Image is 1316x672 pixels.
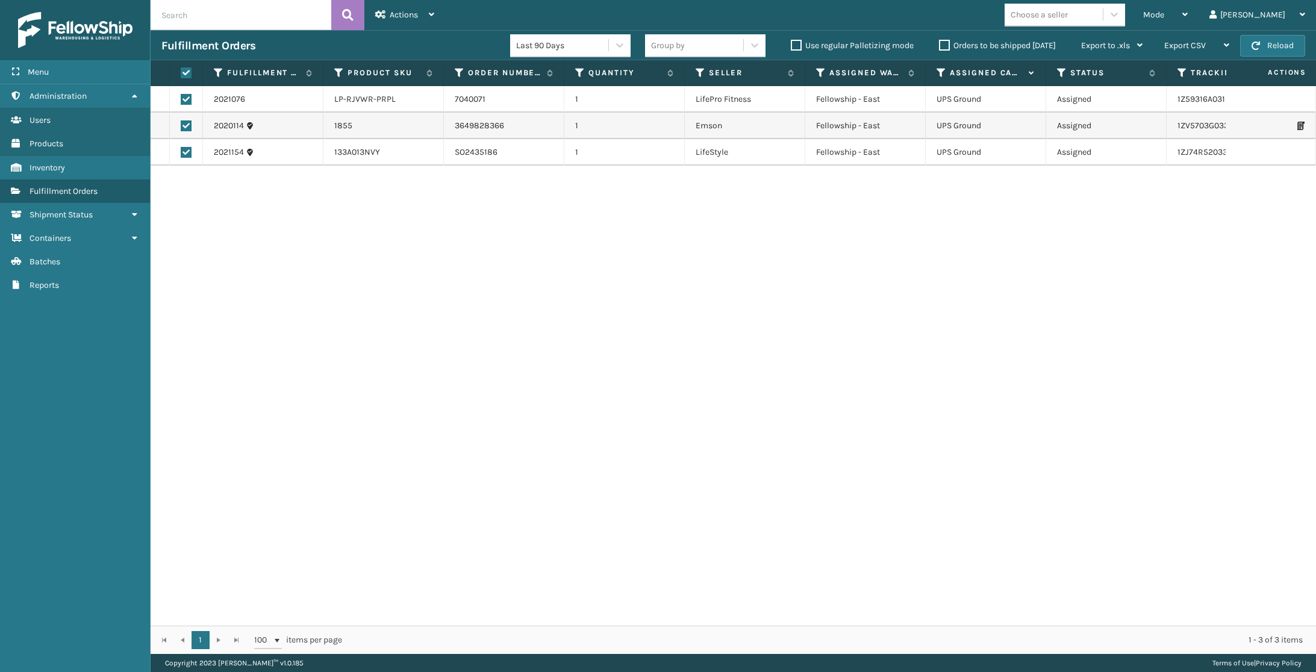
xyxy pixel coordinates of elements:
[444,86,564,113] td: 7040071
[1256,659,1302,667] a: Privacy Policy
[1240,35,1305,57] button: Reload
[1011,8,1068,21] div: Choose a seller
[254,631,342,649] span: items per page
[254,634,272,646] span: 100
[588,67,661,78] label: Quantity
[1297,122,1305,130] i: Print Packing Slip
[30,280,59,290] span: Reports
[359,634,1303,646] div: 1 - 3 of 3 items
[939,40,1056,51] label: Orders to be shipped [DATE]
[805,113,926,139] td: Fellowship - East
[1046,113,1167,139] td: Assigned
[1081,40,1130,51] span: Export to .xls
[950,67,1023,78] label: Assigned Carrier Service
[444,139,564,166] td: SO2435186
[926,139,1046,166] td: UPS Ground
[805,86,926,113] td: Fellowship - East
[165,654,304,672] p: Copyright 2023 [PERSON_NAME]™ v 1.0.185
[516,39,610,52] div: Last 90 Days
[685,113,805,139] td: Emson
[214,93,245,105] a: 2021076
[30,115,51,125] span: Users
[685,86,805,113] td: LifePro Fitness
[1212,654,1302,672] div: |
[1230,63,1314,82] span: Actions
[926,113,1046,139] td: UPS Ground
[1177,120,1261,131] a: 1ZV5703G0332577539
[214,120,244,132] a: 2020114
[30,186,98,196] span: Fulfillment Orders
[564,113,685,139] td: 1
[334,147,380,157] a: 133A013NVY
[829,67,902,78] label: Assigned Warehouse
[30,138,63,149] span: Products
[1143,10,1164,20] span: Mode
[444,113,564,139] td: 3649828366
[30,91,87,101] span: Administration
[18,12,133,48] img: logo
[1212,659,1254,667] a: Terms of Use
[161,39,255,53] h3: Fulfillment Orders
[30,233,71,243] span: Containers
[334,120,352,131] a: 1855
[651,39,685,52] div: Group by
[28,67,49,77] span: Menu
[1046,139,1167,166] td: Assigned
[685,139,805,166] td: LifeStyle
[30,210,93,220] span: Shipment Status
[805,139,926,166] td: Fellowship - East
[1070,67,1143,78] label: Status
[1164,40,1206,51] span: Export CSV
[1191,67,1264,78] label: Tracking Number
[390,10,418,20] span: Actions
[30,257,60,267] span: Batches
[30,163,65,173] span: Inventory
[926,86,1046,113] td: UPS Ground
[709,67,782,78] label: Seller
[1046,86,1167,113] td: Assigned
[1177,94,1257,104] a: 1Z59316A0312371825
[192,631,210,649] a: 1
[214,146,244,158] a: 2021154
[227,67,300,78] label: Fulfillment Order Id
[468,67,541,78] label: Order Number
[564,86,685,113] td: 1
[791,40,914,51] label: Use regular Palletizing mode
[348,67,420,78] label: Product SKU
[1177,147,1258,157] a: 1ZJ74R520335071831
[334,94,396,104] a: LP-RJVWR-PRPL
[564,139,685,166] td: 1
